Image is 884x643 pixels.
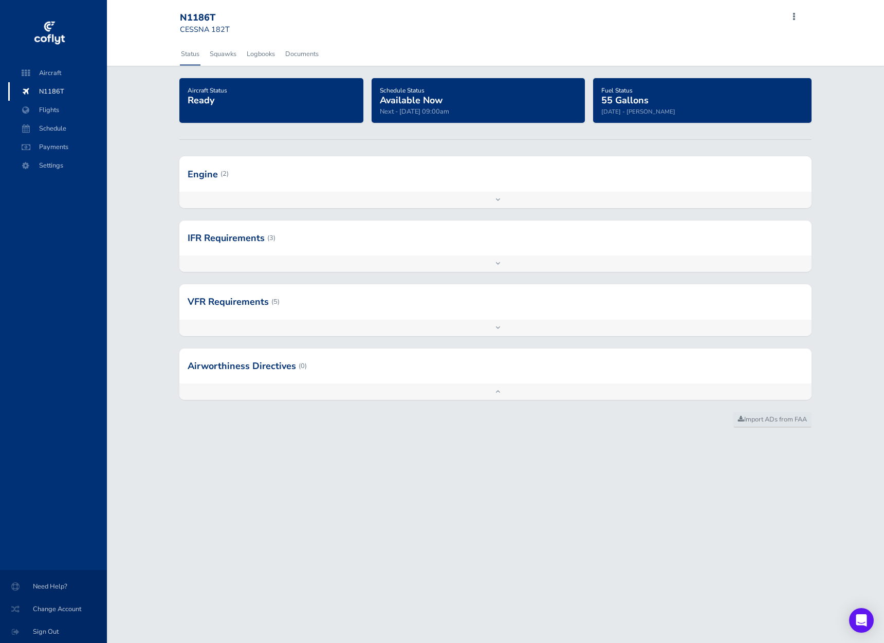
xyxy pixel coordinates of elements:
[19,101,97,119] span: Flights
[19,119,97,138] span: Schedule
[601,94,649,106] span: 55 Gallons
[180,12,254,24] div: N1186T
[180,24,230,34] small: CESSNA 182T
[246,43,276,65] a: Logbooks
[19,156,97,175] span: Settings
[188,86,227,95] span: Aircraft Status
[380,86,425,95] span: Schedule Status
[19,138,97,156] span: Payments
[284,43,320,65] a: Documents
[601,86,633,95] span: Fuel Status
[180,43,200,65] a: Status
[188,94,214,106] span: Ready
[849,608,874,633] div: Open Intercom Messenger
[19,82,97,101] span: N1186T
[12,577,95,596] span: Need Help?
[380,94,443,106] span: Available Now
[733,412,812,428] a: Import ADs from FAA
[19,64,97,82] span: Aircraft
[32,18,66,49] img: coflyt logo
[738,415,807,424] span: Import ADs from FAA
[12,622,95,641] span: Sign Out
[601,107,675,116] small: [DATE] - [PERSON_NAME]
[380,107,449,116] span: Next - [DATE] 09:00am
[380,83,443,107] a: Schedule StatusAvailable Now
[12,600,95,618] span: Change Account
[209,43,237,65] a: Squawks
